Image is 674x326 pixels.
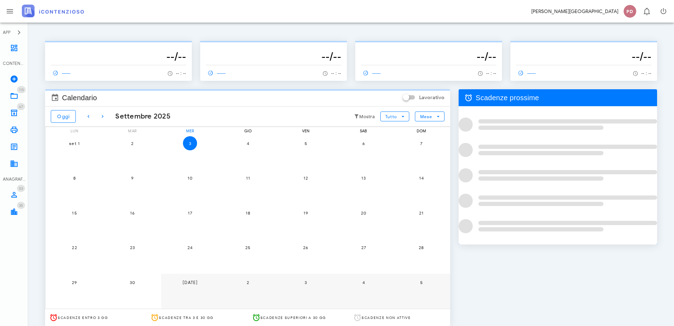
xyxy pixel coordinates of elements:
span: Distintivo [17,103,25,110]
span: 3 [183,141,197,146]
span: 53 [19,186,23,191]
span: 7 [414,141,428,146]
span: 4 [356,280,370,285]
button: 4 [356,275,370,289]
div: ven [277,127,335,135]
button: 25 [241,241,255,255]
span: [DATE] [182,280,198,285]
div: sab [335,127,392,135]
button: 11 [241,171,255,185]
button: 28 [414,241,428,255]
span: 113 [19,87,24,92]
span: Mese [420,114,432,119]
span: 5 [299,141,313,146]
button: 19 [299,206,313,220]
button: 2 [241,275,255,289]
span: 11 [241,175,255,181]
button: 4 [241,136,255,150]
span: -- : -- [641,71,651,76]
button: PD [621,3,638,20]
span: Scadenze tra 3 e 30 gg [159,315,214,320]
span: 12 [299,175,313,181]
span: Oggi [57,114,70,120]
span: 10 [183,175,197,181]
div: mar [103,127,161,135]
span: -- : -- [176,71,186,76]
button: 30 [125,275,139,289]
button: 5 [299,136,313,150]
button: 23 [125,241,139,255]
span: 8 [67,175,81,181]
span: 26 [299,245,313,250]
span: 17 [183,210,197,216]
span: 67 [19,104,23,109]
span: 24 [183,245,197,250]
button: 12 [299,171,313,185]
span: 27 [356,245,370,250]
button: Tutto [380,111,409,121]
span: 3 [299,280,313,285]
span: 25 [241,245,255,250]
button: 14 [414,171,428,185]
span: 14 [414,175,428,181]
span: 28 [414,245,428,250]
div: gio [219,127,277,135]
span: Scadenze entro 3 gg [58,315,108,320]
button: 26 [299,241,313,255]
button: 15 [67,206,81,220]
button: 16 [125,206,139,220]
p: -------------- [361,44,496,49]
button: 20 [356,206,370,220]
div: mer [161,127,219,135]
button: 3 [183,136,197,150]
span: Distintivo [17,202,25,209]
a: ------ [516,68,539,78]
span: 9 [125,175,139,181]
span: 2 [125,141,139,146]
span: Scadenze prossime [476,92,539,103]
div: CONTENZIOSO [3,60,25,67]
span: 21 [414,210,428,216]
button: 27 [356,241,370,255]
span: 5 [414,280,428,285]
button: 13 [356,171,370,185]
label: Lavorativo [419,94,445,101]
img: logo-text-2x.png [22,5,84,17]
button: 29 [67,275,81,289]
span: 16 [125,210,139,216]
div: [PERSON_NAME][GEOGRAPHIC_DATA] [531,8,618,15]
button: set 1 [67,136,81,150]
div: dom [392,127,450,135]
button: 2 [125,136,139,150]
span: PD [624,5,636,18]
span: 19 [299,210,313,216]
small: Mostra [359,114,375,120]
button: 22 [67,241,81,255]
button: [DATE] [183,275,197,289]
button: 6 [356,136,370,150]
button: Distintivo [638,3,655,20]
button: 8 [67,171,81,185]
span: 4 [241,141,255,146]
span: set 1 [67,141,81,146]
span: 35 [19,203,23,208]
p: -------------- [51,44,186,49]
span: 29 [67,280,81,285]
h3: --/-- [206,49,341,64]
button: 17 [183,206,197,220]
span: Scadenze non attive [362,315,411,320]
div: Settembre 2025 [110,111,171,122]
span: 13 [356,175,370,181]
span: Calendario [62,92,97,103]
span: Distintivo [17,185,25,192]
div: ANAGRAFICA [3,176,25,182]
h3: --/-- [516,49,651,64]
p: -------------- [206,44,341,49]
button: Mese [415,111,445,121]
a: ------ [361,68,384,78]
span: 18 [241,210,255,216]
span: 15 [67,210,81,216]
span: Tutto [385,114,397,119]
a: ------ [206,68,229,78]
span: 30 [125,280,139,285]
